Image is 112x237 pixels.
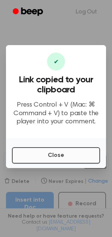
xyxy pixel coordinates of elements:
[12,101,100,126] p: Press Control + V (Mac: ⌘ Command + V) to paste the player into your comment.
[68,3,105,21] a: Log Out
[7,5,50,19] a: Beep
[47,53,65,70] div: ✔
[12,147,100,164] button: Close
[12,75,100,95] h3: Link copied to your clipboard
